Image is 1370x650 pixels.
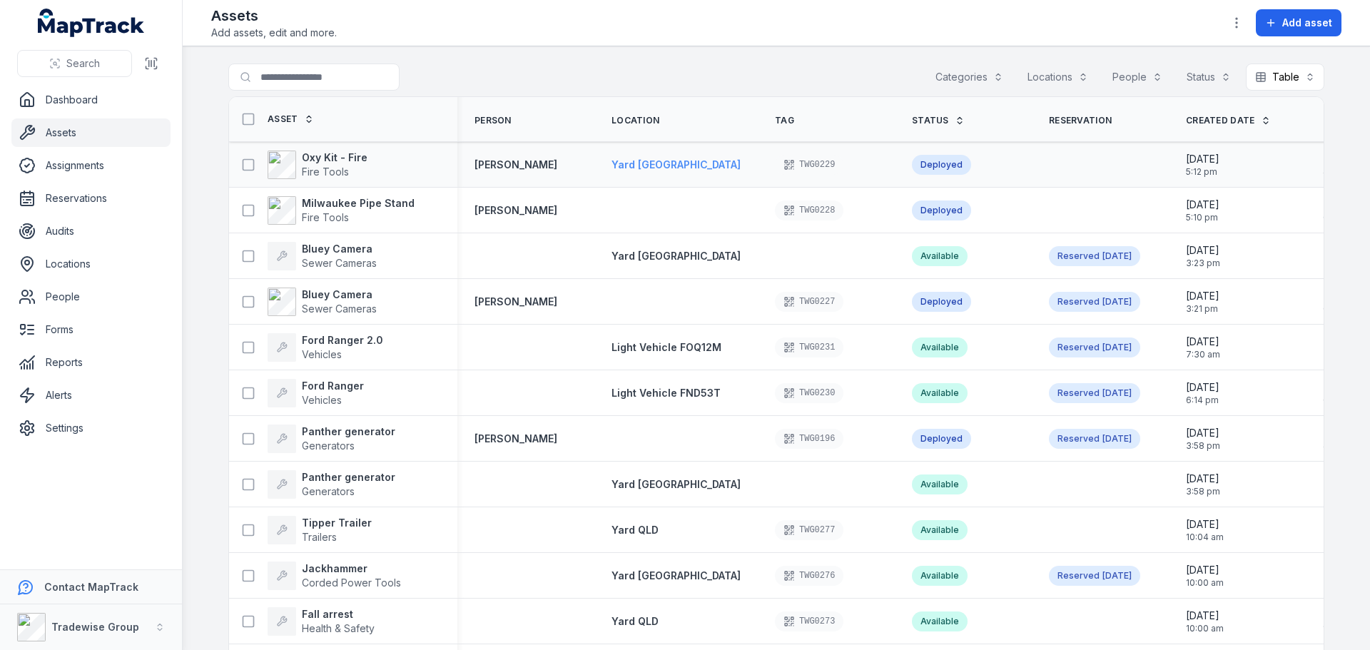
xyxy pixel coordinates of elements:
[612,115,659,126] span: Location
[1323,303,1357,315] span: 6:04 am
[1186,166,1219,178] span: 5:12 pm
[612,158,741,172] a: Yard [GEOGRAPHIC_DATA]
[912,115,949,126] span: Status
[1323,563,1357,589] time: 8/6/2025, 7:39:10 AM
[11,118,171,147] a: Assets
[11,217,171,245] a: Audits
[612,478,741,490] span: Yard [GEOGRAPHIC_DATA]
[1323,440,1356,452] span: 4:45 am
[211,6,337,26] h2: Assets
[1103,64,1172,91] button: People
[1049,115,1112,126] span: Reservation
[11,86,171,114] a: Dashboard
[1323,258,1357,269] span: 3:23 pm
[302,577,401,589] span: Corded Power Tools
[302,211,349,223] span: Fire Tools
[1186,532,1224,543] span: 10:04 am
[1102,250,1132,261] span: [DATE]
[1049,429,1140,449] div: Reserved
[612,523,659,537] a: Yard QLD
[912,292,971,312] div: Deployed
[912,429,971,449] div: Deployed
[1323,380,1356,395] span: [DATE]
[475,203,557,218] strong: [PERSON_NAME]
[1049,337,1140,357] div: Reserved
[1049,566,1140,586] a: Reserved[DATE]
[912,520,968,540] div: Available
[302,151,367,165] strong: Oxy Kit - Fire
[302,531,337,543] span: Trailers
[912,155,971,175] div: Deployed
[1323,623,1361,634] span: 10:00 am
[11,151,171,180] a: Assignments
[775,292,843,312] div: TWG0227
[1186,486,1220,497] span: 3:58 pm
[475,158,557,172] strong: [PERSON_NAME]
[302,196,415,210] strong: Milwaukee Pipe Stand
[912,200,971,220] div: Deployed
[612,524,659,536] span: Yard QLD
[1049,383,1140,403] div: Reserved
[1323,335,1357,360] time: 6/4/2025, 7:30:28 AM
[1186,472,1220,497] time: 6/3/2025, 3:58:29 PM
[1323,198,1357,212] span: [DATE]
[475,432,557,446] a: [PERSON_NAME]
[1323,395,1356,406] span: 6:18 pm
[912,337,968,357] div: Available
[302,485,355,497] span: Generators
[1323,152,1356,178] time: 8/18/2025, 4:52:53 AM
[1049,246,1140,266] a: Reserved[DATE]
[1186,380,1219,406] time: 6/3/2025, 6:14:24 PM
[1186,258,1220,269] span: 3:23 pm
[1186,517,1224,543] time: 5/28/2025, 10:04:08 AM
[1186,303,1219,315] span: 3:21 pm
[268,113,314,125] a: Asset
[1323,609,1361,634] time: 5/28/2025, 10:00:31 AM
[912,566,968,586] div: Available
[1323,243,1357,269] time: 7/22/2025, 3:23:22 PM
[1186,577,1224,589] span: 10:00 am
[17,50,132,77] button: Search
[302,303,377,315] span: Sewer Cameras
[1186,289,1219,303] span: [DATE]
[775,566,843,586] div: TWG0276
[268,196,415,225] a: Milwaukee Pipe StandFire Tools
[66,56,100,71] span: Search
[38,9,145,37] a: MapTrack
[302,562,401,576] strong: Jackhammer
[1102,570,1132,581] span: [DATE]
[1323,609,1361,623] span: [DATE]
[268,333,383,362] a: Ford Ranger 2.0Vehicles
[1186,198,1219,223] time: 7/23/2025, 5:10:07 PM
[775,520,843,540] div: TWG0277
[268,516,372,544] a: Tipper TrailerTrailers
[302,394,342,406] span: Vehicles
[1018,64,1097,91] button: Locations
[1323,212,1357,223] span: 6:06 am
[612,386,721,400] a: Light Vehicle FND53T
[1186,426,1220,440] span: [DATE]
[612,158,741,171] span: Yard [GEOGRAPHIC_DATA]
[1186,380,1219,395] span: [DATE]
[1186,609,1224,634] time: 5/28/2025, 10:00:30 AM
[1186,335,1220,349] span: [DATE]
[1246,64,1324,91] button: Table
[1323,198,1357,223] time: 8/22/2025, 6:06:43 AM
[11,184,171,213] a: Reservations
[1186,243,1220,258] span: [DATE]
[302,379,364,393] strong: Ford Ranger
[1256,9,1341,36] button: Add asset
[1323,426,1356,440] span: [DATE]
[11,348,171,377] a: Reports
[1323,166,1356,178] span: 4:52 am
[1186,623,1224,634] span: 10:00 am
[475,295,557,309] a: [PERSON_NAME]
[612,250,741,262] span: Yard [GEOGRAPHIC_DATA]
[1186,563,1224,589] time: 5/28/2025, 10:00:46 AM
[775,115,794,126] span: Tag
[1186,115,1271,126] a: Created Date
[1186,426,1220,452] time: 6/3/2025, 3:58:30 PM
[1186,609,1224,623] span: [DATE]
[775,337,843,357] div: TWG0231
